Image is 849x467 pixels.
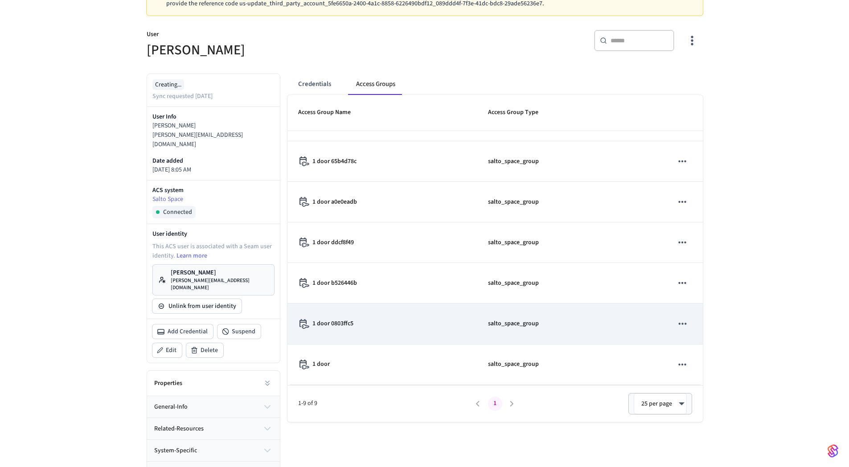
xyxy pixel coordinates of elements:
[349,74,402,95] button: Access Groups
[312,279,357,288] p: 1 door b526446b
[152,92,213,101] p: Sync requested [DATE]
[147,396,280,418] button: general-info
[147,30,419,41] p: User
[488,319,539,328] p: salto_space_group
[152,195,275,204] a: Salto Space
[828,444,838,458] img: SeamLogoGradient.69752ec5.svg
[488,397,502,411] button: page 1
[154,424,204,434] span: related-resources
[312,157,357,166] p: 1 door 65b4d78c
[154,446,197,455] span: system-specific
[152,156,275,165] p: Date added
[152,242,275,261] p: This ACS user is associated with a Seam user identity.
[154,402,188,412] span: general-info
[298,399,470,408] span: 1-9 of 9
[488,238,539,247] p: salto_space_group
[201,346,218,355] span: Delete
[312,319,353,328] p: 1 door 0803ffc5
[152,121,275,131] p: [PERSON_NAME]
[147,41,419,59] h5: [PERSON_NAME]
[152,229,275,238] p: User identity
[312,238,354,247] p: 1 door ddcf8f49
[152,324,213,339] button: Add Credential
[488,157,539,166] p: salto_space_group
[176,251,207,260] a: Learn more
[171,277,269,291] p: [PERSON_NAME][EMAIL_ADDRESS][DOMAIN_NAME]
[488,360,539,369] p: salto_space_group
[186,343,223,357] button: Delete
[312,360,330,369] p: 1 door
[152,79,184,90] div: Creating...
[163,208,192,217] span: Connected
[488,106,550,119] span: Access Group Type
[298,106,362,119] span: Access Group Name
[171,268,269,277] p: [PERSON_NAME]
[312,197,357,207] p: 1 door a0e0eadb
[488,197,539,207] p: salto_space_group
[147,418,280,439] button: related-resources
[152,112,275,121] p: User Info
[152,165,275,175] p: [DATE] 8:05 AM
[217,324,261,339] button: Suspend
[168,327,208,336] span: Add Credential
[147,440,280,461] button: system-specific
[152,264,275,295] a: [PERSON_NAME][PERSON_NAME][EMAIL_ADDRESS][DOMAIN_NAME]
[152,343,182,357] button: Edit
[291,74,338,95] button: Credentials
[152,299,242,313] button: Unlink from user identity
[634,393,687,414] div: 25 per page
[152,186,275,195] p: ACS system
[470,397,521,411] nav: pagination navigation
[166,346,176,355] span: Edit
[152,131,275,149] p: [PERSON_NAME][EMAIL_ADDRESS][DOMAIN_NAME]
[154,379,182,388] h2: Properties
[232,327,255,336] span: Suspend
[488,279,539,288] p: salto_space_group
